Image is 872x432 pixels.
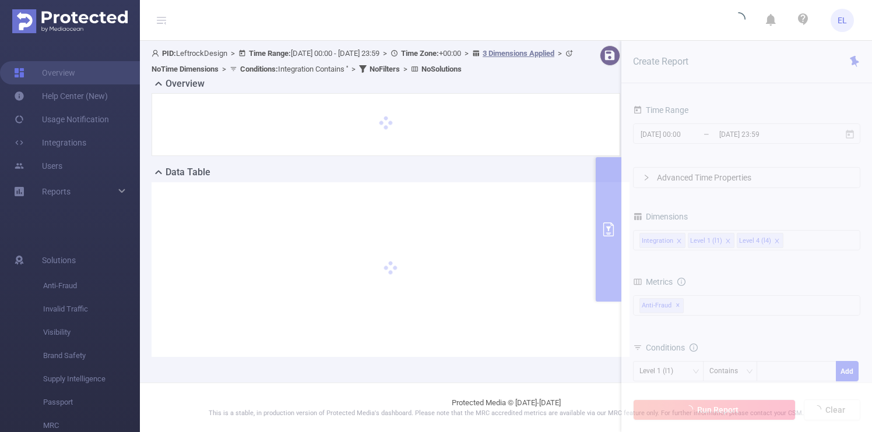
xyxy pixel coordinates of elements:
[219,65,230,73] span: >
[240,65,348,73] span: Integration Contains ''
[14,108,109,131] a: Usage Notification
[348,65,359,73] span: >
[14,131,86,154] a: Integrations
[43,344,140,367] span: Brand Safety
[152,49,162,57] i: icon: user
[42,180,71,203] a: Reports
[169,409,843,419] p: This is a stable, in production version of Protected Media's dashboard. Please note that the MRC ...
[42,249,76,272] span: Solutions
[43,367,140,391] span: Supply Intelligence
[12,9,128,33] img: Protected Media
[370,65,400,73] b: No Filters
[240,65,278,73] b: Conditions :
[152,49,576,73] span: LeftrockDesign [DATE] 00:00 - [DATE] 23:59 +00:00
[14,61,75,84] a: Overview
[140,383,872,432] footer: Protected Media © [DATE]-[DATE]
[43,391,140,414] span: Passport
[838,9,847,32] span: EL
[249,49,291,58] b: Time Range:
[166,165,210,179] h2: Data Table
[43,298,140,321] span: Invalid Traffic
[379,49,391,58] span: >
[166,77,205,91] h2: Overview
[554,49,565,58] span: >
[43,321,140,344] span: Visibility
[421,65,462,73] b: No Solutions
[461,49,472,58] span: >
[401,49,439,58] b: Time Zone:
[400,65,411,73] span: >
[42,187,71,196] span: Reports
[43,274,140,298] span: Anti-Fraud
[14,154,62,178] a: Users
[483,49,554,58] u: 3 Dimensions Applied
[14,84,108,108] a: Help Center (New)
[162,49,176,58] b: PID:
[152,65,219,73] b: No Time Dimensions
[732,12,746,29] i: icon: loading
[227,49,238,58] span: >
